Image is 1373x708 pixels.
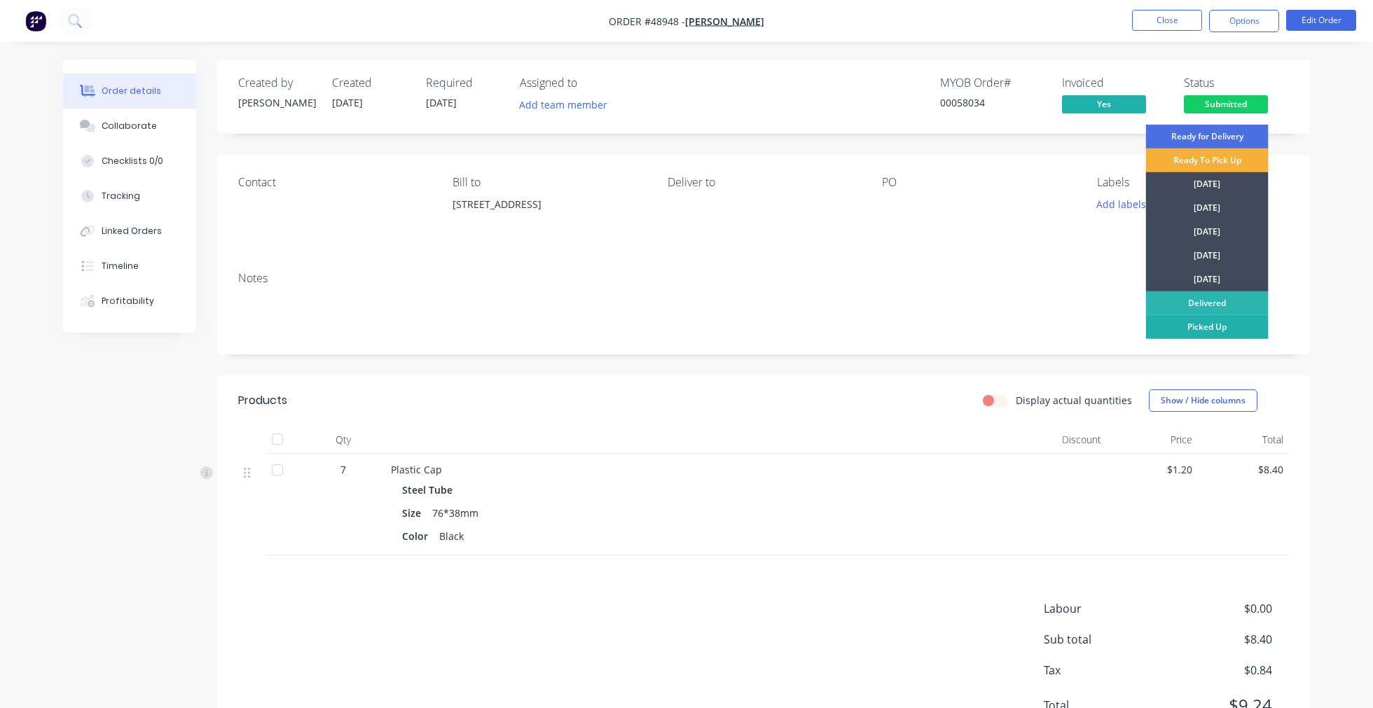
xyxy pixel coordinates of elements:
div: [STREET_ADDRESS] [453,195,644,214]
div: Created [332,76,409,90]
button: Linked Orders [63,214,196,249]
div: Picked Up [1146,315,1269,339]
div: Size [402,503,427,523]
div: Profitability [102,295,155,307]
span: Labour [1044,600,1168,617]
span: Tax [1044,662,1168,679]
div: Created by [238,76,315,90]
img: Factory [25,11,46,32]
div: Ready for Delivery [1146,125,1269,148]
button: Close [1132,10,1202,31]
div: Deliver to [668,176,860,189]
button: Add team member [520,95,615,114]
a: [PERSON_NAME] [685,15,764,28]
div: Order details [102,85,162,97]
div: Linked Orders [102,225,163,237]
div: MYOB Order # [940,76,1045,90]
span: $0.84 [1168,662,1272,679]
div: Labels [1097,176,1289,189]
span: $0.00 [1168,600,1272,617]
button: Submitted [1184,95,1268,116]
span: 7 [340,462,346,477]
span: Yes [1062,95,1146,113]
div: Bill to [453,176,644,189]
div: Tracking [102,190,141,202]
button: Tracking [63,179,196,214]
div: Ready To Pick Up [1146,148,1269,172]
span: [DATE] [426,96,457,109]
div: Qty [301,426,385,454]
div: [DATE] [1146,268,1269,291]
div: 00058034 [940,95,1045,110]
div: Black [434,526,469,546]
div: Checklists 0/0 [102,155,164,167]
div: Delivered [1146,291,1269,315]
div: PO [882,176,1074,189]
button: Add team member [512,95,615,114]
div: Steel Tube [402,480,458,500]
span: [DATE] [332,96,363,109]
span: Order #48948 - [609,15,685,28]
div: [PERSON_NAME] [238,95,315,110]
div: 76*38mm [427,503,484,523]
div: [DATE] [1146,220,1269,244]
div: [DATE] [1146,196,1269,220]
div: Products [238,392,287,409]
button: Checklists 0/0 [63,144,196,179]
button: Edit Order [1286,10,1356,31]
span: $8.40 [1168,631,1272,648]
div: Timeline [102,260,139,272]
div: Notes [238,272,1289,285]
div: [DATE] [1146,244,1269,268]
span: Plastic Cap [391,463,442,476]
div: Contact [238,176,430,189]
button: Timeline [63,249,196,284]
button: Add labels [1089,195,1153,214]
div: Status [1184,76,1289,90]
div: Price [1107,426,1198,454]
button: Profitability [63,284,196,319]
span: Sub total [1044,631,1168,648]
div: Invoiced [1062,76,1167,90]
div: Color [402,526,434,546]
div: Discount [1016,426,1107,454]
button: Order details [63,74,196,109]
div: [STREET_ADDRESS] [453,195,644,240]
button: Collaborate [63,109,196,144]
span: Submitted [1184,95,1268,113]
div: Assigned to [520,76,660,90]
div: [DATE] [1146,172,1269,196]
button: Options [1209,10,1279,32]
div: Collaborate [102,120,158,132]
label: Display actual quantities [1016,393,1132,408]
span: $1.20 [1112,462,1192,477]
div: Required [426,76,503,90]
